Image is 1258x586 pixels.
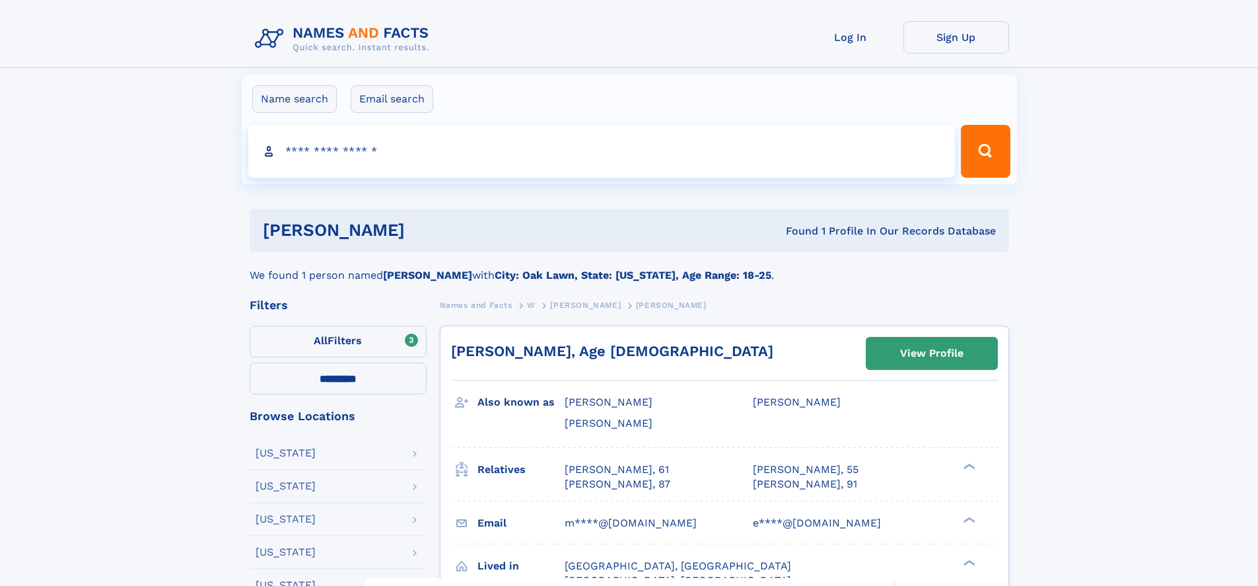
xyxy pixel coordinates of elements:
div: [US_STATE] [256,514,316,525]
div: View Profile [900,338,963,369]
span: [PERSON_NAME] [565,396,652,408]
span: [PERSON_NAME] [636,301,707,310]
h3: Also known as [477,391,565,414]
span: [PERSON_NAME] [753,396,841,408]
h3: Lived in [477,555,565,577]
div: We found 1 person named with . [250,252,1009,283]
a: [PERSON_NAME], 61 [565,462,669,477]
b: City: Oak Lawn, State: [US_STATE], Age Range: 18-25 [495,269,771,281]
h1: [PERSON_NAME] [263,222,596,238]
div: Filters [250,299,427,311]
label: Name search [252,85,337,113]
span: [PERSON_NAME] [565,417,652,429]
div: [US_STATE] [256,481,316,492]
a: [PERSON_NAME], 55 [753,462,858,477]
a: Log In [798,21,903,54]
a: W [527,297,536,313]
a: Names and Facts [440,297,512,313]
b: [PERSON_NAME] [383,269,472,281]
span: W [527,301,536,310]
span: [PERSON_NAME] [550,301,621,310]
a: View Profile [866,338,997,369]
a: [PERSON_NAME], 87 [565,477,670,492]
label: Email search [351,85,433,113]
input: search input [248,125,956,178]
a: [PERSON_NAME] [550,297,621,313]
div: [US_STATE] [256,448,316,458]
div: [US_STATE] [256,547,316,558]
div: Found 1 Profile In Our Records Database [595,224,996,238]
button: Search Button [961,125,1010,178]
a: Sign Up [903,21,1009,54]
span: [GEOGRAPHIC_DATA], [GEOGRAPHIC_DATA] [565,560,791,572]
a: [PERSON_NAME], 91 [753,477,857,492]
div: Browse Locations [250,410,427,422]
div: ❯ [960,462,976,470]
span: All [314,334,328,347]
div: ❯ [960,515,976,524]
img: Logo Names and Facts [250,21,440,57]
a: [PERSON_NAME], Age [DEMOGRAPHIC_DATA] [451,343,773,359]
h3: Email [477,512,565,534]
div: ❯ [960,558,976,567]
label: Filters [250,326,427,357]
h3: Relatives [477,458,565,481]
